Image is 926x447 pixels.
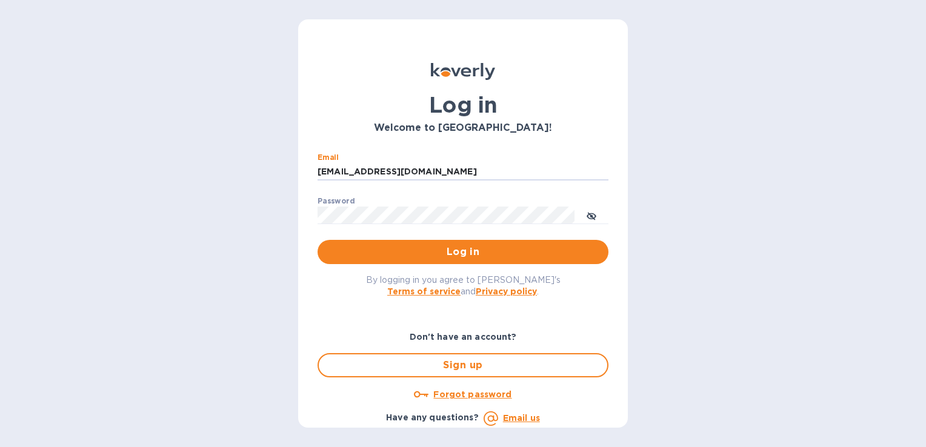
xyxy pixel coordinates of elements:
u: Forgot password [433,389,511,399]
button: toggle password visibility [579,203,604,227]
span: Sign up [328,358,598,372]
label: Password [318,197,355,205]
span: Log in [327,245,599,259]
b: Don't have an account? [410,332,517,342]
a: Email us [503,413,540,423]
h3: Welcome to [GEOGRAPHIC_DATA]! [318,122,608,134]
button: Sign up [318,353,608,377]
img: Koverly [431,63,495,80]
b: Have any questions? [386,412,479,422]
input: Enter email address [318,163,608,181]
button: Log in [318,240,608,264]
h1: Log in [318,92,608,118]
label: Email [318,154,339,161]
a: Privacy policy [476,286,537,296]
span: By logging in you agree to [PERSON_NAME]'s and . [366,275,561,296]
a: Terms of service [387,286,461,296]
